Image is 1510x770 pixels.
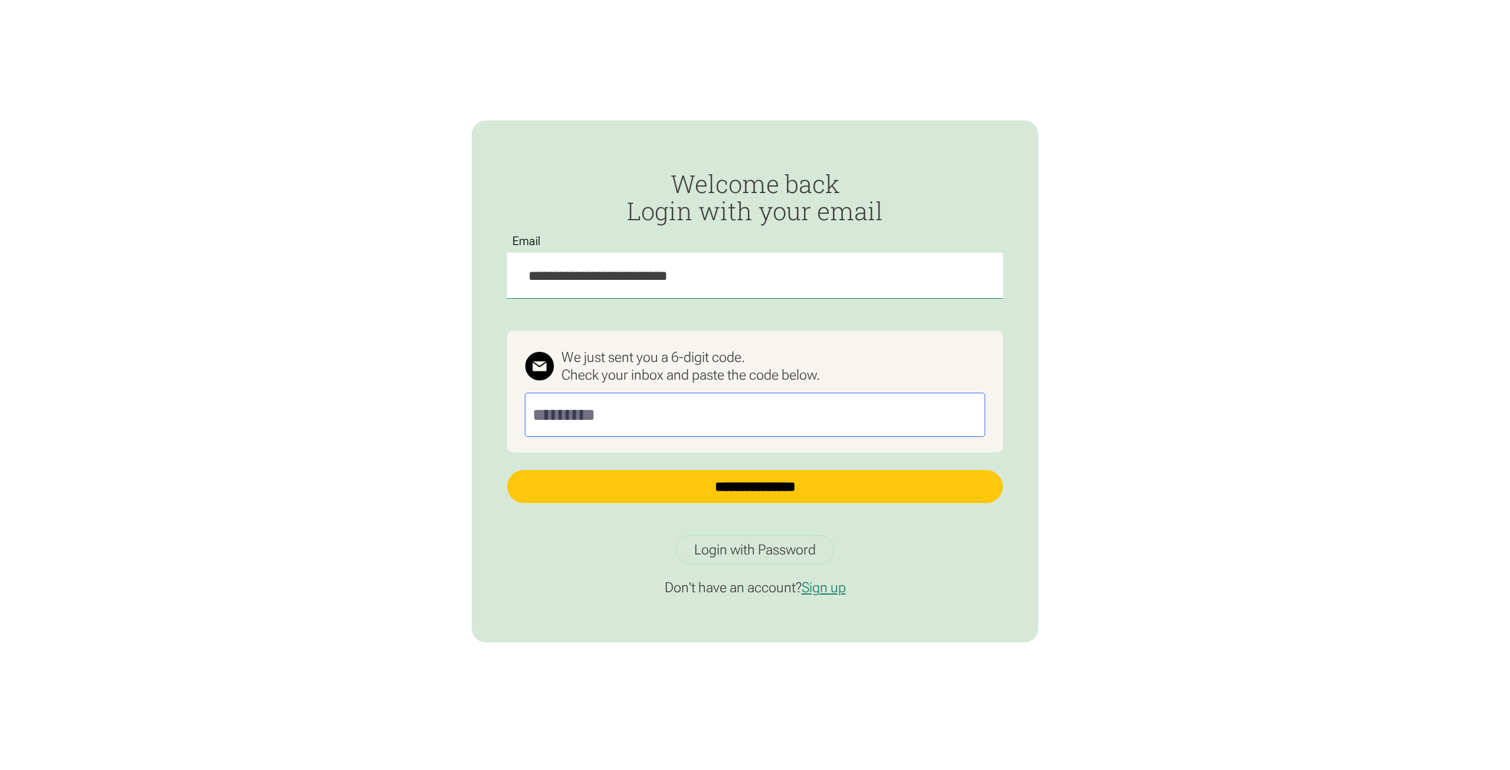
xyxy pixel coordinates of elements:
form: Passwordless Login [507,170,1003,521]
h2: Welcome back Login with your email [507,170,1003,224]
div: We just sent you a 6-digit code. Check your inbox and paste the code below. [561,348,820,384]
p: Don't have an account? [507,579,1003,596]
div: Login with Password [694,541,816,559]
a: Sign up [802,579,846,596]
label: Email [507,234,547,248]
